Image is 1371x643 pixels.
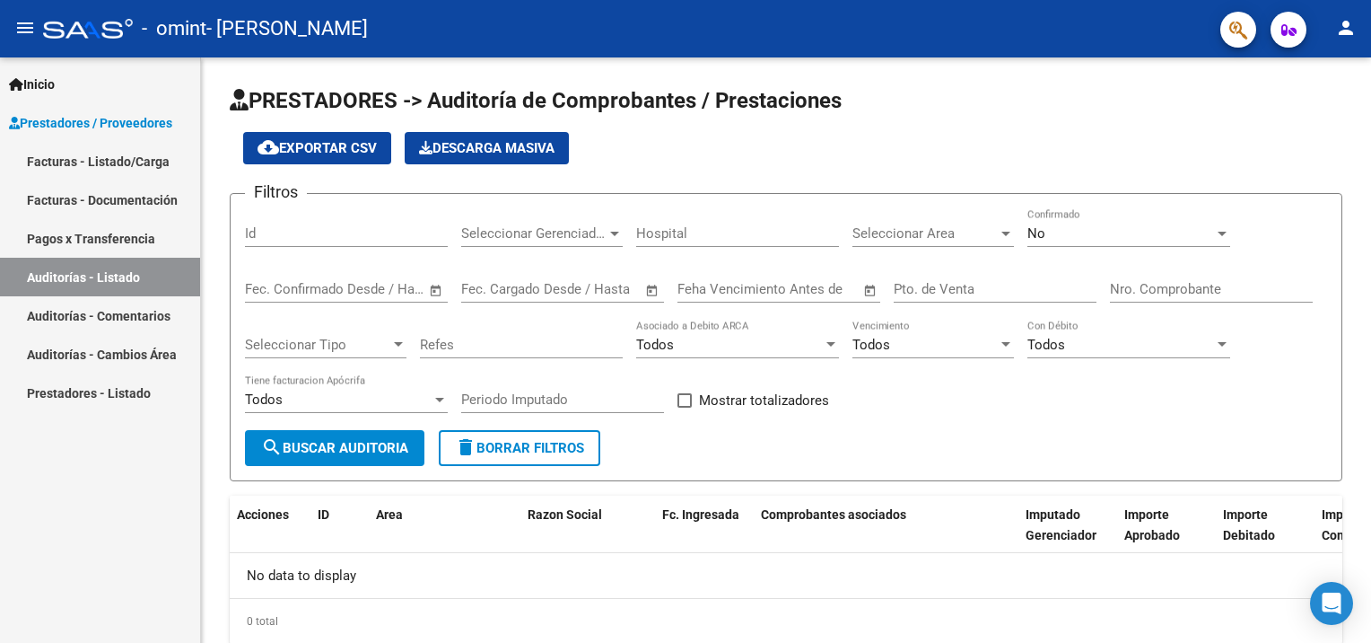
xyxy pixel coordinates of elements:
[426,280,447,301] button: Open calendar
[405,132,569,164] app-download-masive: Descarga masiva de comprobantes (adjuntos)
[9,75,55,94] span: Inicio
[754,496,1018,575] datatable-header-cell: Comprobantes asociados
[1018,496,1117,575] datatable-header-cell: Imputado Gerenciador
[318,507,329,522] span: ID
[245,392,283,408] span: Todos
[334,281,421,297] input: Fecha fin
[1027,225,1045,242] span: No
[237,507,289,522] span: Acciones
[310,496,369,575] datatable-header-cell: ID
[230,553,1342,598] div: No data to display
[9,113,172,133] span: Prestadores / Proveedores
[1027,337,1065,353] span: Todos
[662,507,739,522] span: Fc. Ingresada
[245,430,424,466] button: Buscar Auditoria
[230,496,310,575] datatable-header-cell: Acciones
[261,440,408,456] span: Buscar Auditoria
[261,436,283,458] mat-icon: search
[230,88,842,113] span: PRESTADORES -> Auditoría de Comprobantes / Prestaciones
[636,337,674,353] span: Todos
[520,496,655,575] datatable-header-cell: Razon Social
[243,132,391,164] button: Exportar CSV
[258,140,377,156] span: Exportar CSV
[258,137,279,158] mat-icon: cloud_download
[142,9,206,48] span: - omint
[852,225,998,242] span: Seleccionar Area
[455,436,476,458] mat-icon: delete
[642,280,663,301] button: Open calendar
[1223,507,1275,542] span: Importe Debitado
[461,281,534,297] input: Fecha inicio
[461,225,607,242] span: Seleccionar Gerenciador
[528,507,602,522] span: Razon Social
[455,440,584,456] span: Borrar Filtros
[1026,507,1096,542] span: Imputado Gerenciador
[245,180,307,205] h3: Filtros
[1216,496,1314,575] datatable-header-cell: Importe Debitado
[369,496,494,575] datatable-header-cell: Area
[376,507,403,522] span: Area
[699,390,829,411] span: Mostrar totalizadores
[206,9,368,48] span: - [PERSON_NAME]
[1124,507,1180,542] span: Importe Aprobado
[439,430,600,466] button: Borrar Filtros
[14,17,36,39] mat-icon: menu
[419,140,555,156] span: Descarga Masiva
[245,337,390,353] span: Seleccionar Tipo
[1335,17,1357,39] mat-icon: person
[655,496,754,575] datatable-header-cell: Fc. Ingresada
[1117,496,1216,575] datatable-header-cell: Importe Aprobado
[245,281,318,297] input: Fecha inicio
[405,132,569,164] button: Descarga Masiva
[761,507,906,522] span: Comprobantes asociados
[1310,582,1353,625] div: Open Intercom Messenger
[852,337,890,353] span: Todos
[860,280,881,301] button: Open calendar
[550,281,637,297] input: Fecha fin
